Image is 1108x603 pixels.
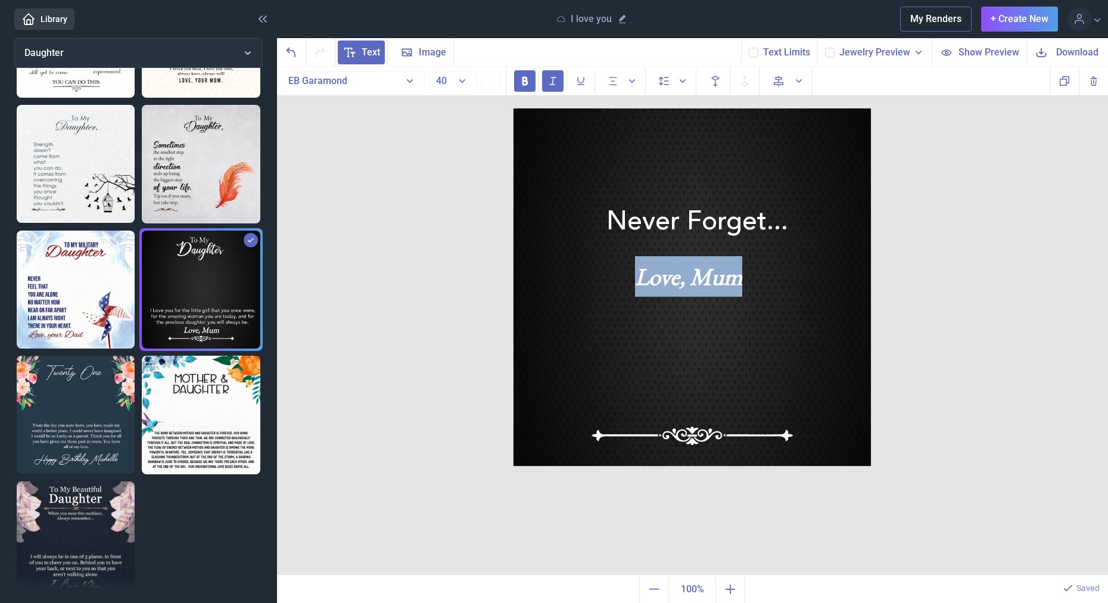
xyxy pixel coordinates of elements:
span: Image [419,45,446,60]
img: To my beautiful Daughter [17,481,135,599]
button: EB Garamond [282,71,425,91]
button: Delete [1079,67,1108,95]
button: Actual size [668,575,716,603]
span: Daughter [24,47,64,58]
button: Bold [511,70,539,92]
button: Text Limits [763,45,810,60]
button: Alignment [600,68,646,94]
button: Undo [277,38,306,66]
button: Daughter [14,38,263,68]
a: Library [14,8,74,30]
button: Align to page [764,67,813,95]
button: Underline [567,70,595,92]
img: b012.jpg [513,108,871,466]
div: Love, Mum [563,256,814,292]
img: To My Military Daughter [17,231,135,349]
button: 40 [429,71,477,91]
button: Download [1026,38,1108,66]
button: Redo [306,38,335,66]
button: Zoom out [639,575,668,603]
img: Twenty One.jpg [17,356,135,474]
button: Zoom in [716,575,745,603]
span: EB Garamond [288,75,347,86]
span: Jewelry Preview [839,45,910,60]
button: Backwards [701,67,730,95]
span: Download [1056,45,1098,59]
p: I love you [571,13,612,25]
img: The smallest step [142,105,260,223]
button: Image [388,38,454,66]
button: Copy [1050,67,1079,95]
button: Forwards [730,67,760,95]
span: 100% [671,577,713,601]
button: + Create New [981,7,1058,32]
img: Strength doesn't come [17,105,135,223]
button: My Renders [900,7,972,32]
span: Text [362,45,380,60]
img: I love you [142,231,260,349]
img: mother and daughter. TODO [142,356,260,474]
span: Show Preview [958,45,1019,59]
button: Spacing [651,68,696,94]
p: Saved [1076,582,1100,594]
button: Text [335,38,388,66]
button: Jewelry Preview [839,45,925,60]
div: Never Forget... [534,207,860,263]
button: Italic [539,70,567,92]
span: 40 [436,75,447,86]
button: Show Preview [932,38,1026,66]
